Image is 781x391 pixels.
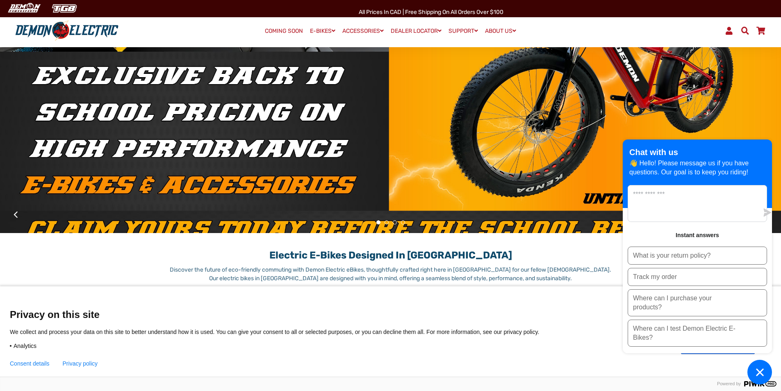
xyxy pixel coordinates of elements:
button: 1 of 4 [376,220,380,224]
a: SUPPORT [446,25,481,37]
span: All Prices in CAD | Free shipping on all orders over $100 [359,9,503,16]
a: E-BIKES [307,25,338,37]
a: COMING SOON [262,25,306,37]
span: Privacy on this site [10,309,771,320]
img: TGB Canada [48,2,81,15]
a: DEALER LOCATOR [388,25,444,37]
button: Consent details [10,360,50,367]
p: Discover the future of eco-friendly commuting with Demon Electric eBikes, thoughtfully crafted ri... [167,265,614,283]
button: 2 of 4 [385,220,389,224]
h1: Electric E-Bikes Designed in [GEOGRAPHIC_DATA] [167,241,614,261]
a: Privacy policy [63,360,98,367]
a: ACCESSORIES [339,25,387,37]
p: We collect and process your data on this site to better understand how it is used. You can give y... [10,328,551,336]
inbox-online-store-chat: Shopify online store chat [620,139,774,384]
button: 3 of 4 [393,220,397,224]
a: ABOUT US [482,25,519,37]
img: Demon Electric logo [12,20,121,41]
span: Analytics [14,342,36,350]
button: 4 of 4 [401,220,405,224]
img: Demon Electric [4,2,43,15]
